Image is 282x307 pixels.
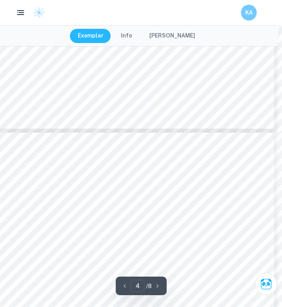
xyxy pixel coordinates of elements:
[241,5,257,21] button: KA
[33,7,45,19] img: Clastify logo
[255,273,277,295] button: Ask Clai
[141,29,203,43] button: [PERSON_NAME]
[244,8,254,17] h6: KA
[28,7,45,19] a: Clastify logo
[70,29,111,43] button: Exemplar
[146,282,152,290] p: / 8
[113,29,140,43] button: Info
